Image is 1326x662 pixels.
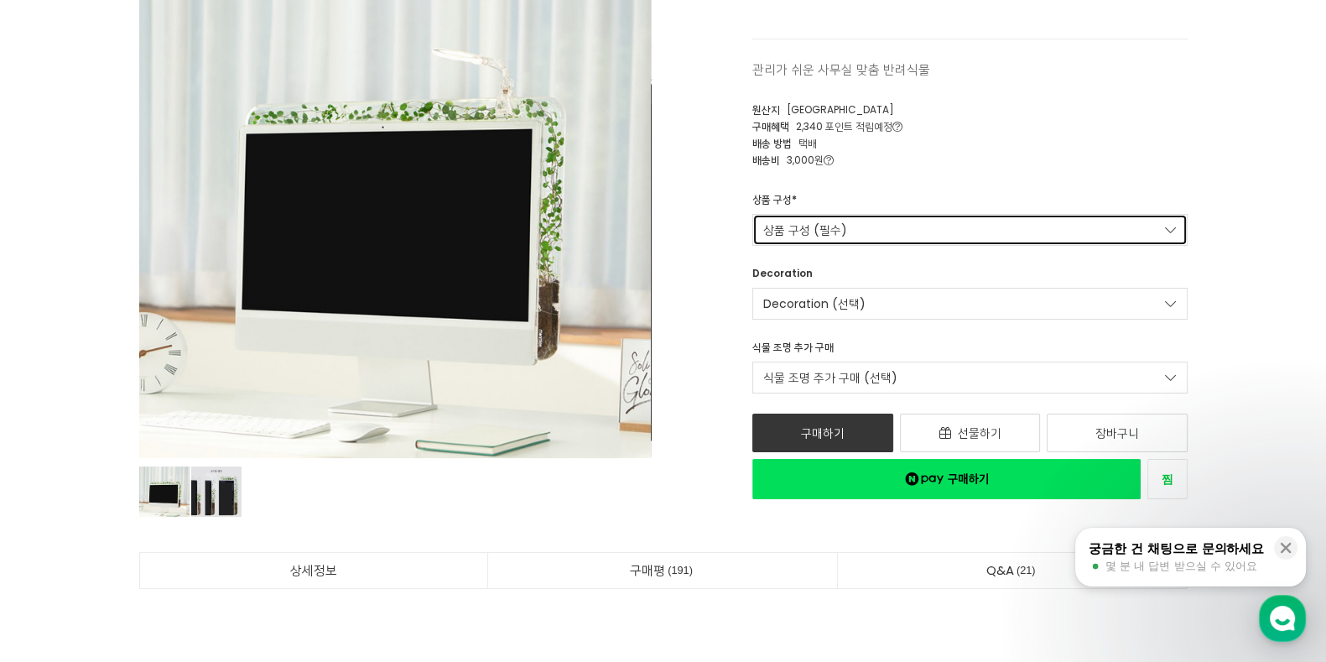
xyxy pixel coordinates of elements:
a: 장바구니 [1047,414,1188,452]
a: 구매하기 [752,414,893,452]
a: Decoration (선택) [752,288,1188,320]
span: 택배 [798,136,817,150]
a: 상품 구성 (필수) [752,214,1188,246]
span: 배송비 [752,153,780,167]
span: [GEOGRAPHIC_DATA] [787,102,894,117]
span: 홈 [53,548,63,561]
span: 21 [1014,561,1038,579]
div: Decoration [752,266,813,288]
span: 설정 [259,548,279,561]
span: 2,340 포인트 적립예정 [796,119,902,133]
a: 새창 [1147,459,1188,499]
a: 새창 [752,459,1141,499]
a: 선물하기 [900,414,1041,452]
span: 191 [665,561,695,579]
a: 설정 [216,523,322,565]
span: 대화 [153,549,174,562]
a: 대화 [111,523,216,565]
a: 상세정보 [140,553,488,588]
a: Q&A21 [838,553,1187,588]
div: 상품 구성 [752,192,797,214]
span: 구매혜택 [752,119,789,133]
div: 식물 조명 추가 구매 [752,340,834,362]
a: 구매평191 [488,553,837,588]
a: 식물 조명 추가 구매 (선택) [752,362,1188,394]
p: 관리가 쉬운 사무실 맞춤 반려식물 [752,60,1188,80]
a: 홈 [5,523,111,565]
span: 원산지 [752,102,780,117]
span: 배송 방법 [752,136,792,150]
span: 3,000원 [787,153,834,167]
span: 선물하기 [958,425,1001,441]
